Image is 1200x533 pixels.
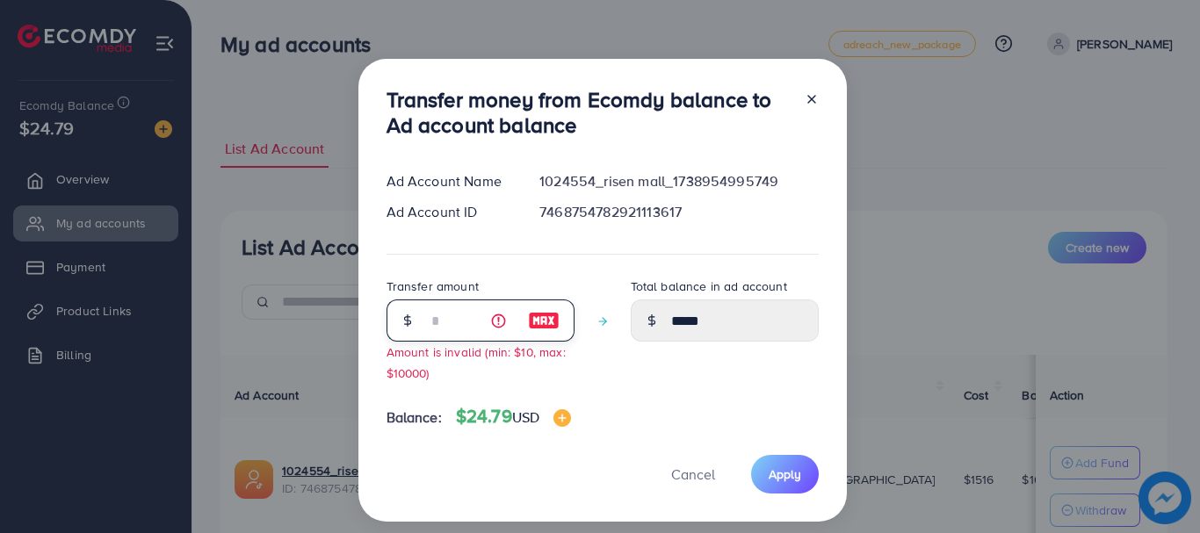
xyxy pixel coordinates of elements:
[387,87,791,138] h3: Transfer money from Ecomdy balance to Ad account balance
[372,202,526,222] div: Ad Account ID
[769,465,801,483] span: Apply
[528,310,560,331] img: image
[372,171,526,191] div: Ad Account Name
[671,465,715,484] span: Cancel
[387,343,566,380] small: Amount is invalid (min: $10, max: $10000)
[631,277,787,295] label: Total balance in ad account
[456,406,571,428] h4: $24.79
[553,409,571,427] img: image
[751,455,819,493] button: Apply
[525,202,832,222] div: 7468754782921113617
[387,407,442,428] span: Balance:
[525,171,832,191] div: 1024554_risen mall_1738954995749
[387,277,479,295] label: Transfer amount
[649,455,737,493] button: Cancel
[512,407,539,427] span: USD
